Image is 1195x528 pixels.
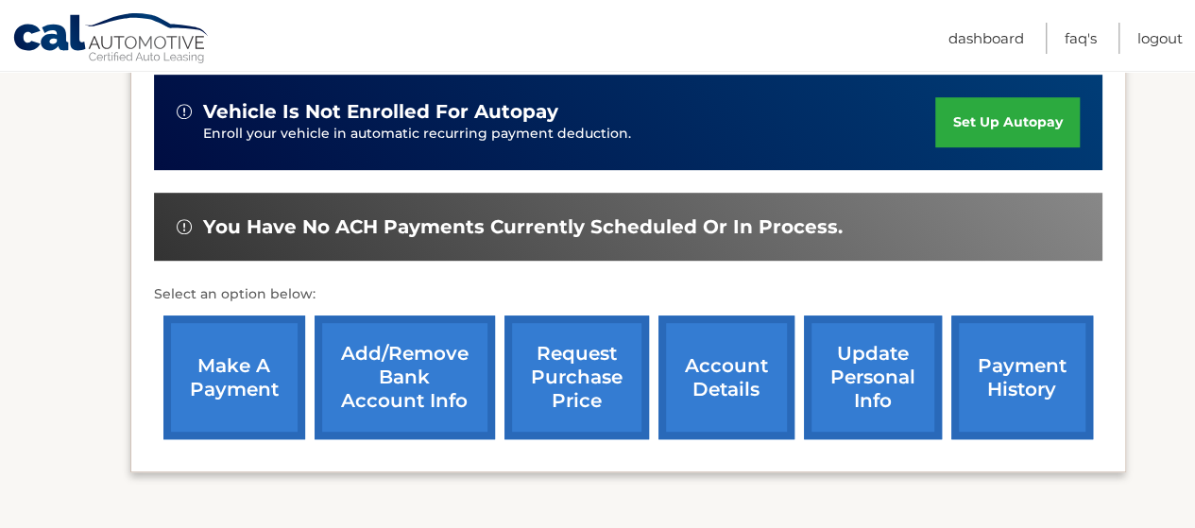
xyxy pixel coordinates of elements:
[935,97,1079,147] a: set up autopay
[951,315,1093,439] a: payment history
[658,315,794,439] a: account details
[12,12,211,67] a: Cal Automotive
[163,315,305,439] a: make a payment
[948,23,1024,54] a: Dashboard
[203,124,936,145] p: Enroll your vehicle in automatic recurring payment deduction.
[1137,23,1183,54] a: Logout
[203,215,843,239] span: You have no ACH payments currently scheduled or in process.
[154,283,1102,306] p: Select an option below:
[203,100,558,124] span: vehicle is not enrolled for autopay
[504,315,649,439] a: request purchase price
[315,315,495,439] a: Add/Remove bank account info
[177,219,192,234] img: alert-white.svg
[177,104,192,119] img: alert-white.svg
[1065,23,1097,54] a: FAQ's
[804,315,942,439] a: update personal info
